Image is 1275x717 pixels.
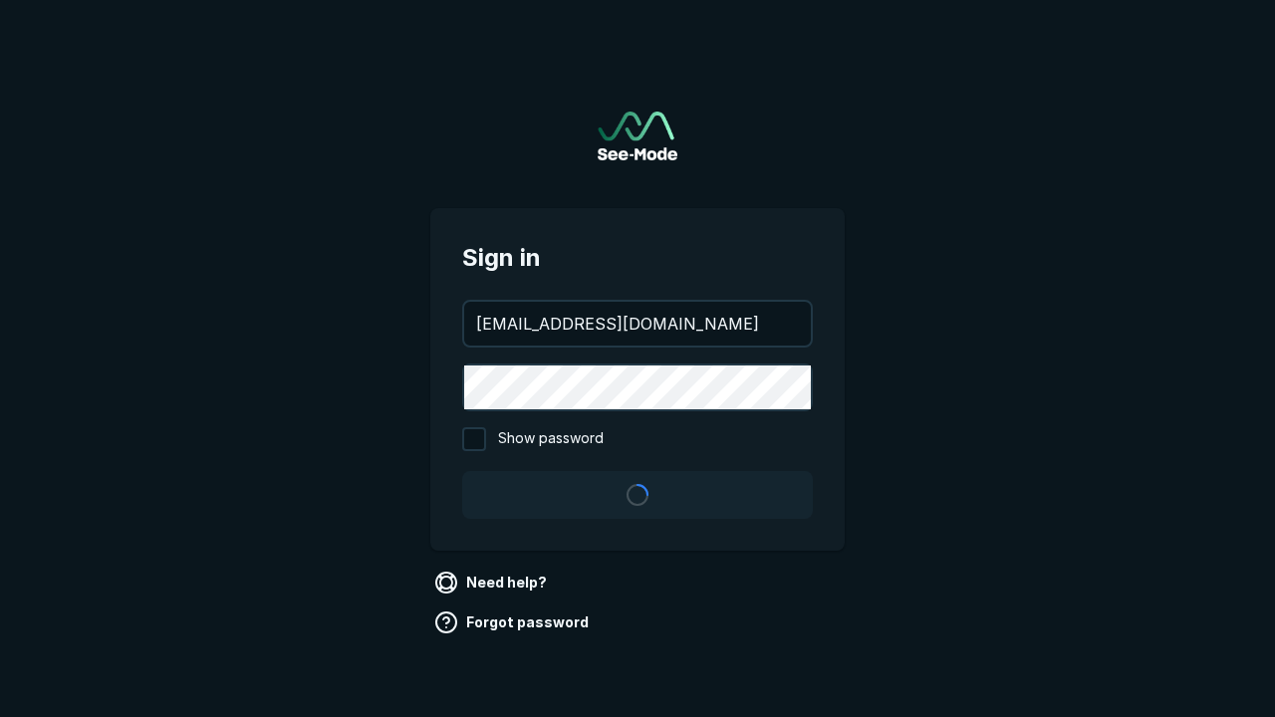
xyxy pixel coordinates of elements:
a: Forgot password [430,606,597,638]
a: Need help? [430,567,555,598]
a: Go to sign in [598,112,677,160]
img: See-Mode Logo [598,112,677,160]
input: your@email.com [464,302,811,346]
span: Show password [498,427,604,451]
span: Sign in [462,240,813,276]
